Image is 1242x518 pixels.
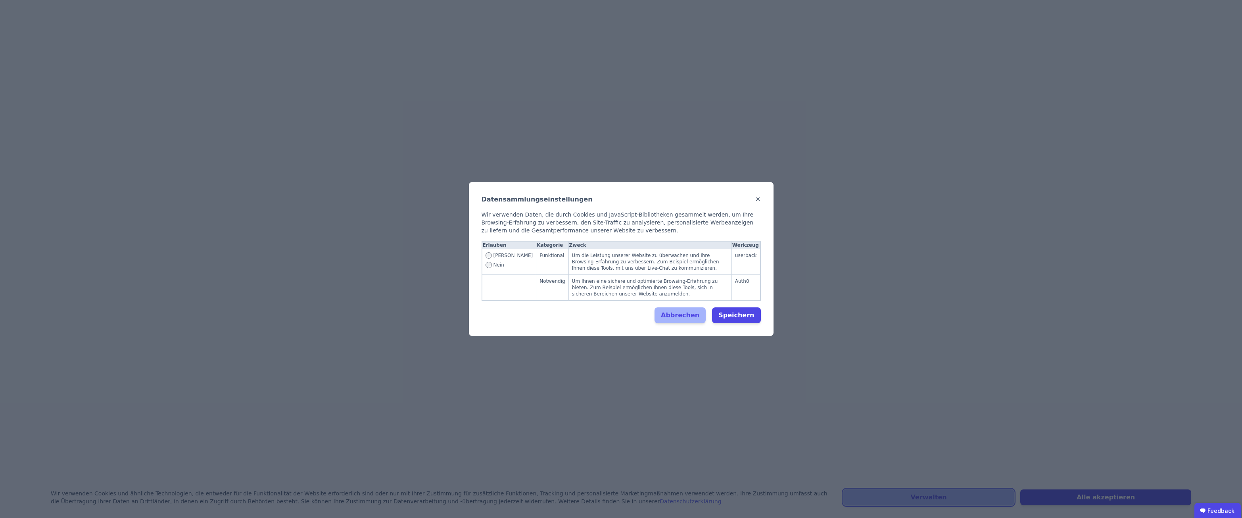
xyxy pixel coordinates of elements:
button: ✕ [755,195,760,204]
button: Abbrechen [655,307,706,323]
span: Nein [493,262,504,268]
th: Kategorie [536,242,568,249]
input: Allow Funktional tracking [486,252,492,259]
td: userback [731,249,760,275]
th: Werkzeug [731,242,760,249]
h2: Datensammlungseinstellungen [482,195,593,204]
th: Zweck [568,242,731,249]
span: [PERSON_NAME] [493,252,533,262]
button: Speichern [712,307,760,323]
td: Notwendig [536,275,568,301]
td: Auth0 [731,275,760,301]
td: Funktional [536,249,568,275]
th: Erlauben [482,242,536,249]
input: Disallow Funktional tracking [486,262,492,268]
td: Um Ihnen eine sichere und optimierte Browsing-Erfahrung zu bieten. Zum Beispiel ermöglichen Ihnen... [568,275,731,301]
div: Wir verwenden Daten, die durch Cookies und JavaScript-Bibliotheken gesammelt werden, um Ihre Brow... [482,211,761,234]
td: Um die Leistung unserer Website zu überwachen und Ihre Browsing-Erfahrung zu verbessern. Zum Beis... [568,249,731,275]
